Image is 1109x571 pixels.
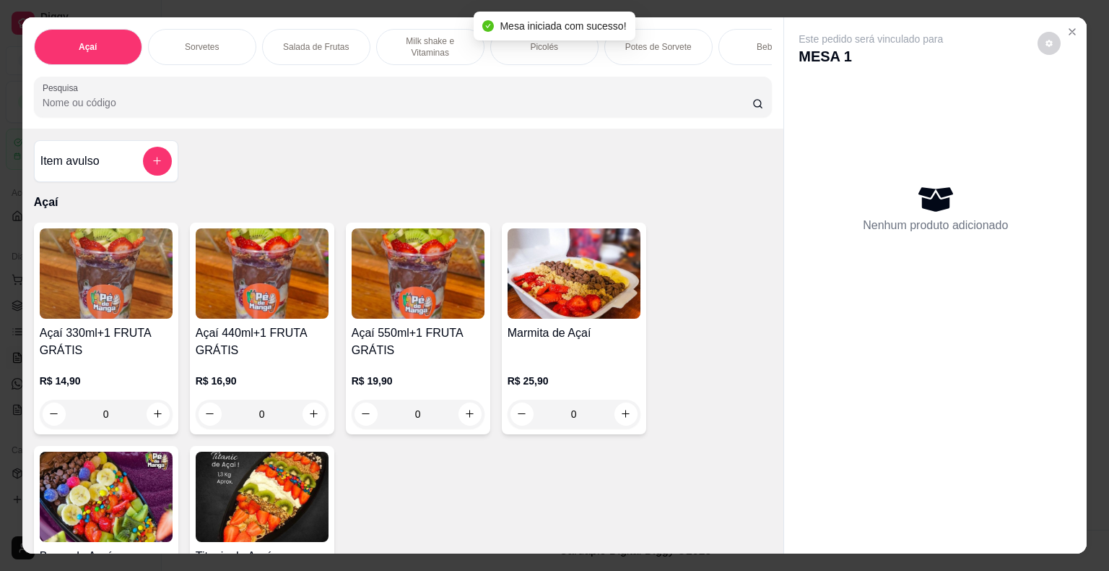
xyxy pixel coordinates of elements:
p: MESA 1 [799,46,943,66]
p: Sorvetes [185,41,219,53]
input: Pesquisa [43,95,752,110]
h4: Açaí 550ml+1 FRUTA GRÁTIS [352,325,484,359]
p: Açaí [79,41,97,53]
p: Este pedido será vinculado para [799,32,943,46]
p: Açaí [34,194,773,211]
img: product-image [196,228,329,319]
span: Mesa iniciada com sucesso! [500,20,626,32]
p: Bebidas [757,41,788,53]
button: decrease-product-quantity [1038,32,1061,55]
h4: Açaí 440ml+1 FRUTA GRÁTIS [196,325,329,359]
img: product-image [352,228,484,319]
img: product-image [40,452,173,542]
h4: Marmita de Açaí [508,325,640,342]
p: Milk shake e Vitaminas [388,35,472,59]
p: Nenhum produto adicionado [863,217,1008,234]
p: R$ 19,90 [352,374,484,388]
h4: Titanic de Açaí [196,548,329,565]
p: Potes de Sorvete [625,41,692,53]
p: Picolés [530,41,558,53]
p: R$ 16,90 [196,374,329,388]
img: product-image [40,228,173,319]
h4: Barca de Açaí [40,548,173,565]
h4: Item avulso [40,153,100,170]
button: add-separate-item [143,147,172,176]
label: Pesquisa [43,82,83,94]
p: Salada de Frutas [283,41,349,53]
img: product-image [196,452,329,542]
p: R$ 14,90 [40,374,173,388]
p: R$ 25,90 [508,374,640,388]
button: Close [1061,20,1084,43]
img: product-image [508,228,640,319]
span: check-circle [482,20,494,32]
h4: Açaí 330ml+1 FRUTA GRÁTIS [40,325,173,359]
